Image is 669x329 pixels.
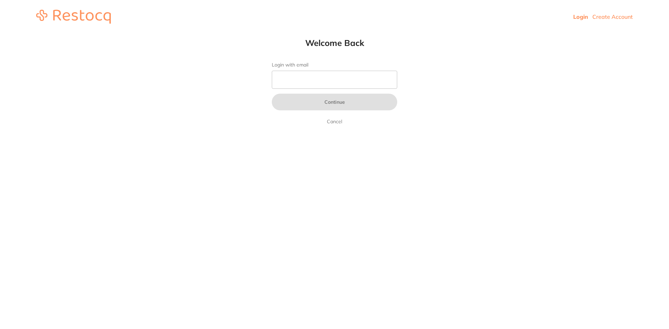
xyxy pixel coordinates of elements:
[592,13,633,20] a: Create Account
[272,62,397,68] label: Login with email
[258,38,411,48] h1: Welcome Back
[272,94,397,110] button: Continue
[573,13,588,20] a: Login
[325,117,344,126] a: Cancel
[36,10,111,24] img: restocq_logo.svg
